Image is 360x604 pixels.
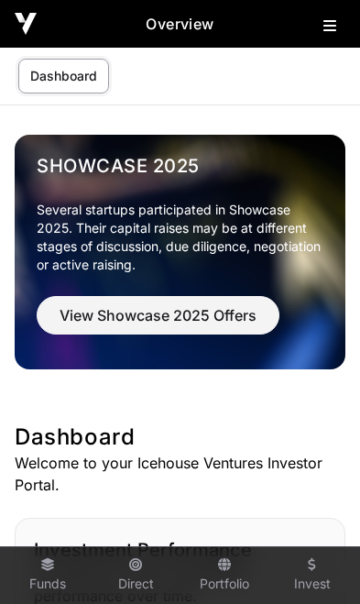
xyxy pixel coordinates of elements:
[37,314,279,333] a: View Showcase 2025 Offers
[37,201,323,274] p: Several startups participated in Showcase 2025. Their capital raises may be at different stages o...
[15,423,345,452] h1: Dashboard
[268,516,360,604] iframe: Chat Widget
[37,296,279,335] button: View Showcase 2025 Offers
[60,304,256,326] span: View Showcase 2025 Offers
[15,452,345,496] p: Welcome to your Icehouse Ventures Investor Portal.
[37,13,323,35] h2: Overview
[15,135,345,369] img: Showcase 2025
[18,59,109,93] a: Dashboard
[99,551,172,600] a: Direct
[37,153,323,179] a: Showcase 2025
[34,537,326,563] h2: Investment Performance
[11,551,84,600] a: Funds
[15,13,37,35] img: Icehouse Ventures Logo
[188,551,261,600] a: Portfolio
